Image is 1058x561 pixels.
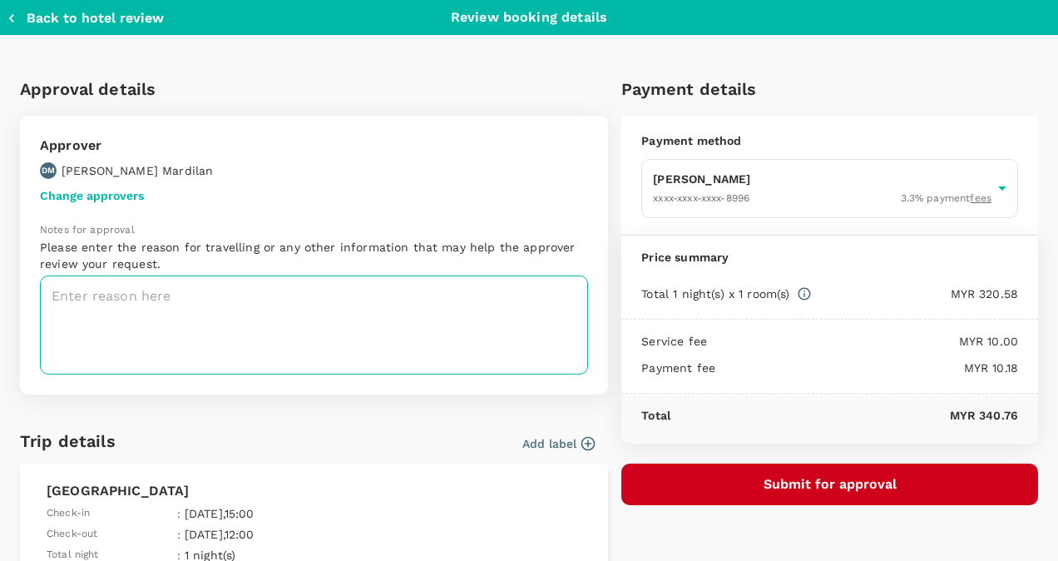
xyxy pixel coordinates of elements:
h6: Trip details [20,428,116,454]
p: MYR 320.58 [812,285,1018,302]
p: Approver [40,136,213,156]
p: Total [641,407,670,424]
p: Payment method [641,132,1018,149]
span: Check-out [47,526,97,543]
p: DM [42,165,55,176]
p: Total 1 night(s) x 1 room(s) [641,285,789,302]
p: [PERSON_NAME] [653,171,991,187]
button: Submit for approval [621,464,1038,505]
p: [DATE] , 15:00 [185,505,418,522]
p: [PERSON_NAME] Mardilan [62,162,213,179]
h6: Payment details [621,76,1038,102]
u: fees [970,192,991,204]
div: [PERSON_NAME]XXXX-XXXX-XXXX-89963.3% paymentfees [641,159,1018,218]
p: Price summary [641,249,1018,266]
p: [DATE] , 12:00 [185,526,418,543]
p: Please enter the reason for travelling or any other information that may help the approver review... [40,239,588,272]
button: Back to hotel review [7,10,164,27]
h6: Approval details [20,76,608,102]
p: [GEOGRAPHIC_DATA] [47,481,581,501]
button: Add label [522,435,595,452]
span: XXXX-XXXX-XXXX-8996 [653,192,749,204]
span: : [177,505,180,522]
span: 3.3 % payment [901,191,991,207]
span: Check-in [47,505,90,522]
button: Change approvers [40,189,144,202]
p: Review booking details [451,7,607,27]
p: Payment fee [641,360,715,376]
p: MYR 10.18 [715,360,1018,376]
p: MYR 340.76 [670,407,1018,424]
p: MYR 10.00 [707,333,1018,350]
p: Service fee [641,333,707,350]
span: : [177,526,180,543]
p: Notes for approval [40,222,588,239]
